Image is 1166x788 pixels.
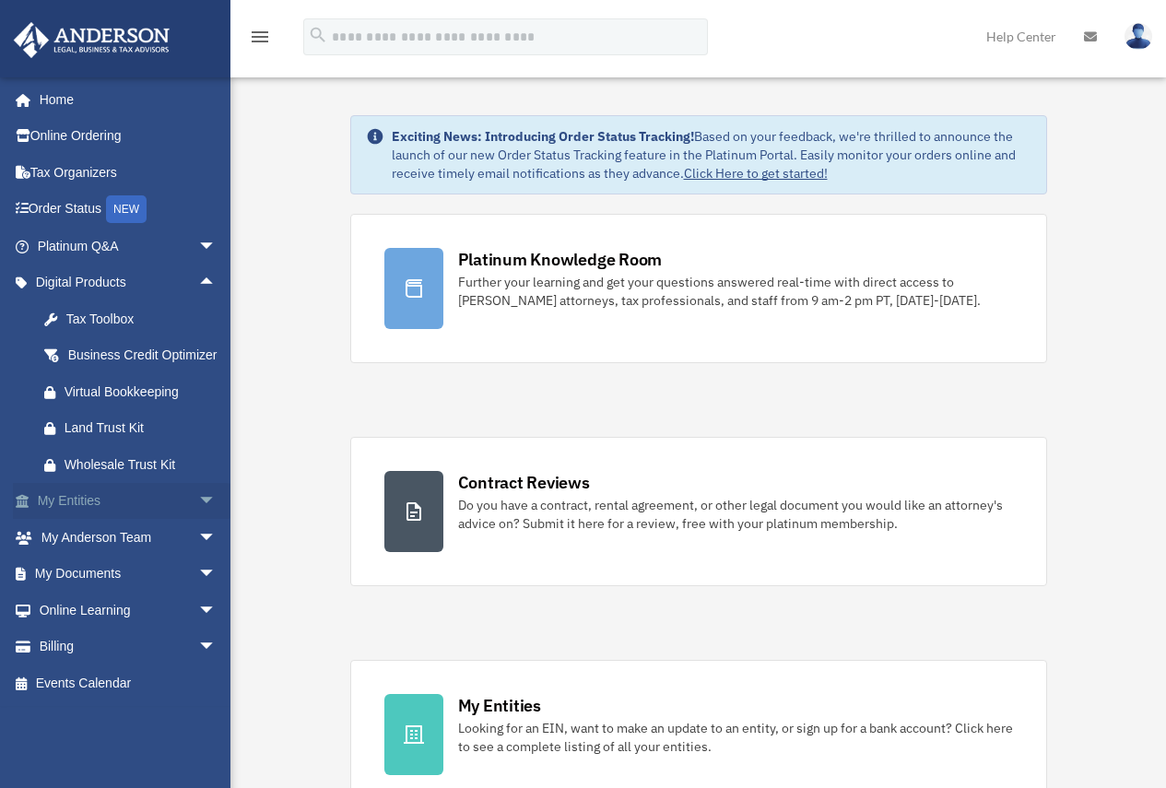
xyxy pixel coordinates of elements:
span: arrow_drop_down [198,592,235,629]
span: arrow_drop_down [198,556,235,594]
div: NEW [106,195,147,223]
a: Click Here to get started! [684,165,828,182]
div: My Entities [458,694,541,717]
a: Digital Productsarrow_drop_up [13,265,244,301]
span: arrow_drop_down [198,228,235,265]
div: Further your learning and get your questions answered real-time with direct access to [PERSON_NAM... [458,273,1013,310]
div: Virtual Bookkeeping [65,381,221,404]
a: Order StatusNEW [13,191,244,229]
a: Tax Toolbox [26,300,244,337]
a: Online Learningarrow_drop_down [13,592,244,629]
a: Events Calendar [13,665,244,701]
img: Anderson Advisors Platinum Portal [8,22,175,58]
span: arrow_drop_down [198,519,235,557]
a: Wholesale Trust Kit [26,446,244,483]
a: Business Credit Optimizer [26,337,244,374]
a: menu [249,32,271,48]
span: arrow_drop_down [198,483,235,521]
a: Home [13,81,235,118]
a: Platinum Knowledge Room Further your learning and get your questions answered real-time with dire... [350,214,1047,363]
div: Contract Reviews [458,471,590,494]
img: User Pic [1125,23,1152,50]
div: Do you have a contract, rental agreement, or other legal document you would like an attorney's ad... [458,496,1013,533]
strong: Exciting News: Introducing Order Status Tracking! [392,128,694,145]
span: arrow_drop_up [198,265,235,302]
a: My Entitiesarrow_drop_down [13,483,244,520]
a: Platinum Q&Aarrow_drop_down [13,228,244,265]
div: Land Trust Kit [65,417,221,440]
a: Tax Organizers [13,154,244,191]
span: arrow_drop_down [198,629,235,666]
div: Business Credit Optimizer [65,344,221,367]
a: Billingarrow_drop_down [13,629,244,665]
a: Online Ordering [13,118,244,155]
div: Platinum Knowledge Room [458,248,663,271]
div: Looking for an EIN, want to make an update to an entity, or sign up for a bank account? Click her... [458,719,1013,756]
i: menu [249,26,271,48]
a: Land Trust Kit [26,410,244,447]
a: My Anderson Teamarrow_drop_down [13,519,244,556]
i: search [308,25,328,45]
a: My Documentsarrow_drop_down [13,556,244,593]
div: Wholesale Trust Kit [65,453,221,476]
a: Virtual Bookkeeping [26,373,244,410]
a: Contract Reviews Do you have a contract, rental agreement, or other legal document you would like... [350,437,1047,586]
div: Based on your feedback, we're thrilled to announce the launch of our new Order Status Tracking fe... [392,127,1031,182]
div: Tax Toolbox [65,308,221,331]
